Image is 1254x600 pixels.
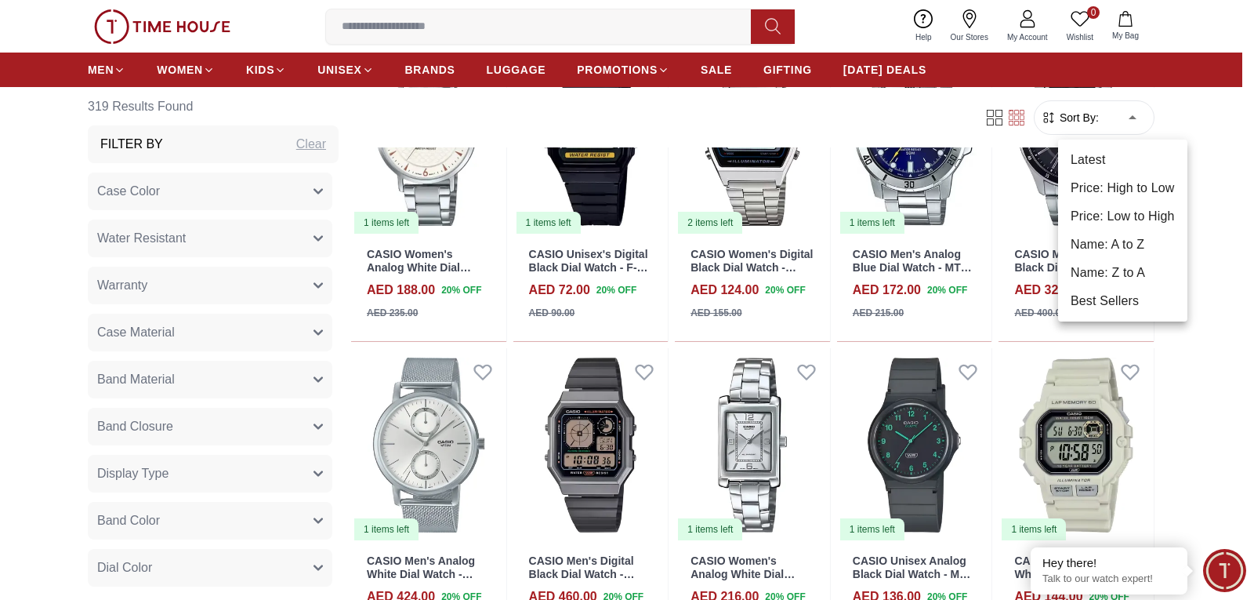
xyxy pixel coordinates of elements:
[1058,146,1187,174] li: Latest
[1203,549,1246,592] div: Chat Widget
[1058,259,1187,287] li: Name: Z to A
[1058,231,1187,259] li: Name: A to Z
[1058,174,1187,202] li: Price: High to Low
[1042,555,1176,571] div: Hey there!
[1058,202,1187,231] li: Price: Low to High
[1042,573,1176,586] p: Talk to our watch expert!
[1058,287,1187,315] li: Best Sellers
